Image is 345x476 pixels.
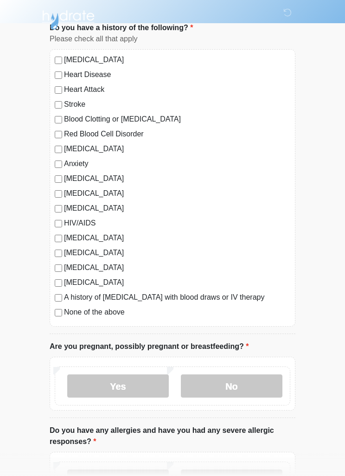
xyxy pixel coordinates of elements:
[55,101,62,109] input: Stroke
[55,220,62,227] input: HIV/AIDS
[55,190,62,198] input: [MEDICAL_DATA]
[55,250,62,257] input: [MEDICAL_DATA]
[55,294,62,302] input: A history of [MEDICAL_DATA] with blood draws or IV therapy
[50,341,249,352] label: Are you pregnant, possibly pregnant or breastfeeding?
[64,307,290,318] label: None of the above
[55,57,62,64] input: [MEDICAL_DATA]
[64,99,290,110] label: Stroke
[64,129,290,140] label: Red Blood Cell Disorder
[64,292,290,303] label: A history of [MEDICAL_DATA] with blood draws or IV therapy
[64,114,290,125] label: Blood Clotting or [MEDICAL_DATA]
[64,54,290,65] label: [MEDICAL_DATA]
[64,262,290,273] label: [MEDICAL_DATA]
[55,264,62,272] input: [MEDICAL_DATA]
[64,277,290,288] label: [MEDICAL_DATA]
[55,235,62,242] input: [MEDICAL_DATA]
[40,7,96,30] img: Hydrate IV Bar - Scottsdale Logo
[55,146,62,153] input: [MEDICAL_DATA]
[181,374,282,398] label: No
[55,71,62,79] input: Heart Disease
[64,203,290,214] label: [MEDICAL_DATA]
[64,232,290,244] label: [MEDICAL_DATA]
[67,374,169,398] label: Yes
[55,131,62,138] input: Red Blood Cell Disorder
[64,188,290,199] label: [MEDICAL_DATA]
[55,161,62,168] input: Anxiety
[64,247,290,258] label: [MEDICAL_DATA]
[55,116,62,123] input: Blood Clotting or [MEDICAL_DATA]
[55,86,62,94] input: Heart Attack
[64,173,290,184] label: [MEDICAL_DATA]
[64,218,290,229] label: HIV/AIDS
[55,175,62,183] input: [MEDICAL_DATA]
[50,425,295,447] label: Do you have any allergies and have you had any severe allergic responses?
[55,205,62,212] input: [MEDICAL_DATA]
[64,158,290,169] label: Anxiety
[50,33,295,45] div: Please check all that apply
[55,279,62,287] input: [MEDICAL_DATA]
[55,309,62,316] input: None of the above
[64,143,290,154] label: [MEDICAL_DATA]
[64,69,290,80] label: Heart Disease
[64,84,290,95] label: Heart Attack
